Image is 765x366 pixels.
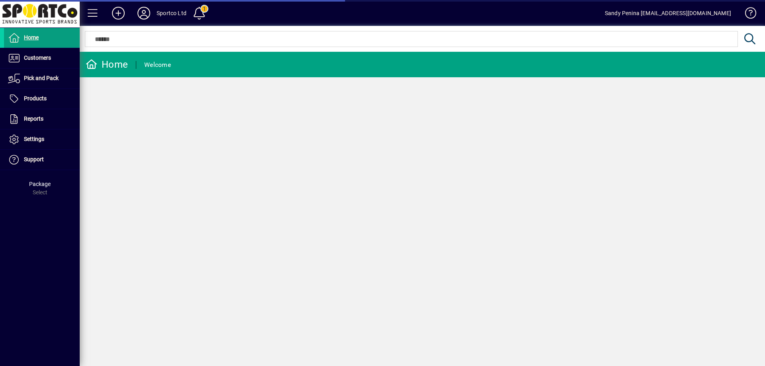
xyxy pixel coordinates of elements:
span: Reports [24,115,43,122]
a: Support [4,150,80,170]
div: Sportco Ltd [157,7,186,20]
a: Knowledge Base [739,2,755,27]
span: Customers [24,55,51,61]
a: Products [4,89,80,109]
span: Products [24,95,47,102]
div: Sandy Penina [EMAIL_ADDRESS][DOMAIN_NAME] [605,7,731,20]
a: Settings [4,129,80,149]
span: Support [24,156,44,162]
span: Package [29,181,51,187]
button: Profile [131,6,157,20]
a: Customers [4,48,80,68]
span: Settings [24,136,44,142]
a: Pick and Pack [4,69,80,88]
a: Reports [4,109,80,129]
span: Pick and Pack [24,75,59,81]
div: Welcome [144,59,171,71]
button: Add [106,6,131,20]
div: Home [86,58,128,71]
span: Home [24,34,39,41]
